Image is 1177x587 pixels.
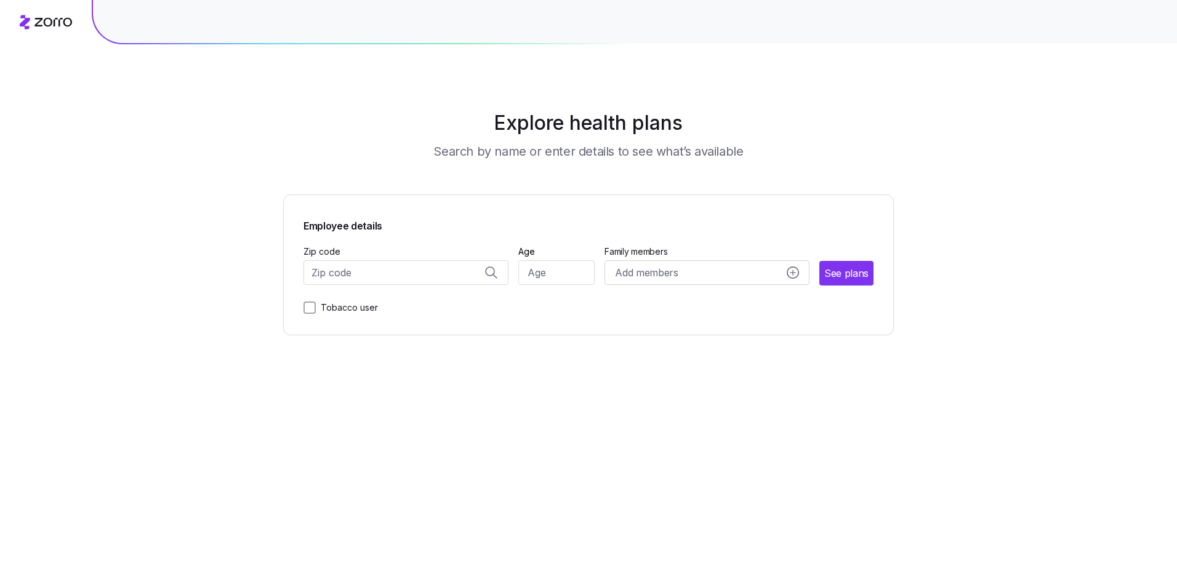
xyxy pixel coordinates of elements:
[316,300,378,315] label: Tobacco user
[615,265,678,281] span: Add members
[303,260,508,285] input: Zip code
[605,260,809,285] button: Add membersadd icon
[303,215,382,234] span: Employee details
[518,260,595,285] input: Age
[605,246,809,258] span: Family members
[824,266,869,281] span: See plans
[518,245,535,258] label: Age
[819,261,874,286] button: See plans
[787,266,799,279] svg: add icon
[433,143,743,160] h3: Search by name or enter details to see what’s available
[303,245,340,258] label: Zip code
[314,108,864,138] h1: Explore health plans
